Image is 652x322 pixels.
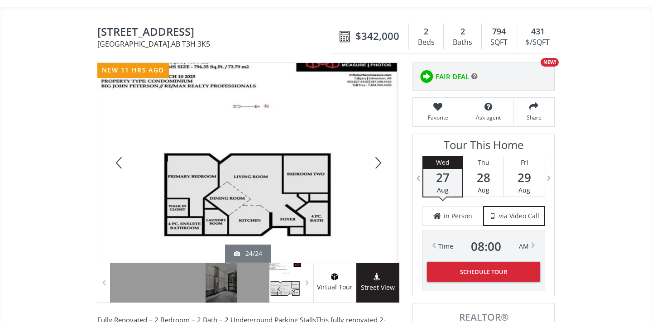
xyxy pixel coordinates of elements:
span: REALTOR® [423,312,544,322]
div: 10 Sierra Morena Mews SW #210 Calgary, AB T3H 3K5 - Photo 24 of 24 [97,63,399,263]
div: Baths [448,36,476,49]
span: via Video Call [499,211,539,221]
div: new 11 hrs ago [97,63,169,78]
div: 24/24 [234,249,262,258]
span: FAIR DEAL [436,72,469,82]
div: Fri [504,156,545,169]
div: NEW! [541,58,559,67]
span: [GEOGRAPHIC_DATA] , AB T3H 3K5 [97,40,335,48]
span: Aug [518,186,530,194]
div: $/SQFT [522,36,554,49]
div: Time AM [438,240,529,253]
span: Virtual Tour [313,282,356,293]
span: 794 [492,26,506,38]
div: 431 [522,26,554,38]
span: $342,000 [355,29,399,43]
button: Schedule Tour [427,262,540,282]
img: virtual tour icon [330,273,339,280]
span: Aug [478,186,489,194]
a: virtual tour iconVirtual Tour [313,263,356,303]
div: Thu [463,156,503,169]
span: 10 Sierra Morena Mews SW #210 [97,26,335,40]
span: 08 : 00 [471,240,501,253]
h3: Tour This Home [422,139,545,156]
img: rating icon [417,67,436,86]
span: 28 [463,171,503,184]
div: SQFT [486,36,512,49]
span: Favorite [417,114,458,121]
span: Ask agent [468,114,508,121]
span: Street View [356,283,399,293]
span: in Person [444,211,472,221]
span: Share [518,114,550,121]
span: 29 [504,171,545,184]
div: 2 [448,26,476,38]
span: Aug [437,186,449,194]
div: Beds [413,36,439,49]
span: 27 [423,171,462,184]
div: Wed [423,156,462,169]
div: 2 [413,26,439,38]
